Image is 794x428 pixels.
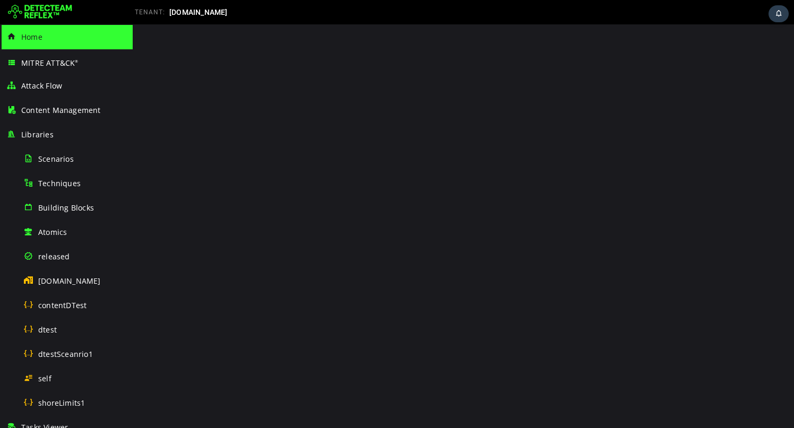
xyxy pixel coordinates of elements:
[38,325,57,335] span: dtest
[769,5,789,22] div: Task Notifications
[21,32,42,42] span: Home
[8,4,72,21] img: Detecteam logo
[38,398,85,408] span: shoreLimits1
[135,8,165,16] span: TENANT:
[21,81,62,91] span: Attack Flow
[38,154,74,164] span: Scenarios
[169,8,228,16] span: [DOMAIN_NAME]
[38,373,51,383] span: self
[21,129,54,139] span: Libraries
[38,203,94,213] span: Building Blocks
[38,251,70,261] span: released
[21,105,101,115] span: Content Management
[75,59,78,64] sup: ®
[21,58,79,68] span: MITRE ATT&CK
[38,349,93,359] span: dtestSceanrio1
[38,178,81,188] span: Techniques
[38,276,101,286] span: [DOMAIN_NAME]
[38,300,87,310] span: contentDTest
[38,227,67,237] span: Atomics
